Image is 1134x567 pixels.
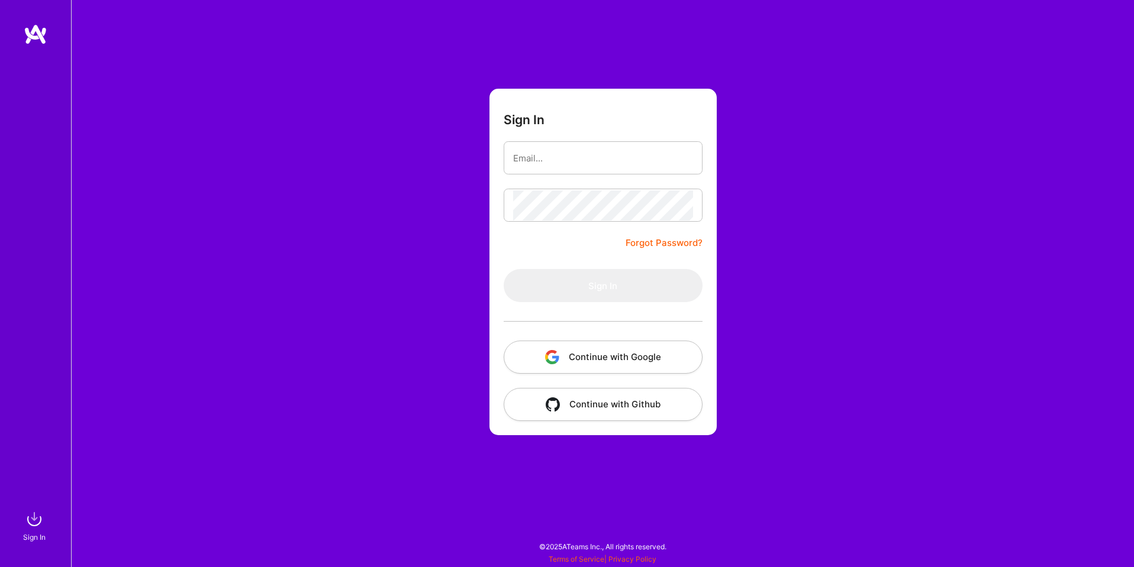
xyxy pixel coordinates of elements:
[513,143,693,173] input: Email...
[24,24,47,45] img: logo
[504,388,703,421] button: Continue with Github
[25,507,46,543] a: sign inSign In
[608,555,656,563] a: Privacy Policy
[546,397,560,412] img: icon
[626,236,703,250] a: Forgot Password?
[549,555,604,563] a: Terms of Service
[23,531,46,543] div: Sign In
[22,507,46,531] img: sign in
[504,341,703,374] button: Continue with Google
[71,532,1134,561] div: © 2025 ATeams Inc., All rights reserved.
[545,350,559,364] img: icon
[549,555,656,563] span: |
[504,112,545,127] h3: Sign In
[504,269,703,302] button: Sign In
